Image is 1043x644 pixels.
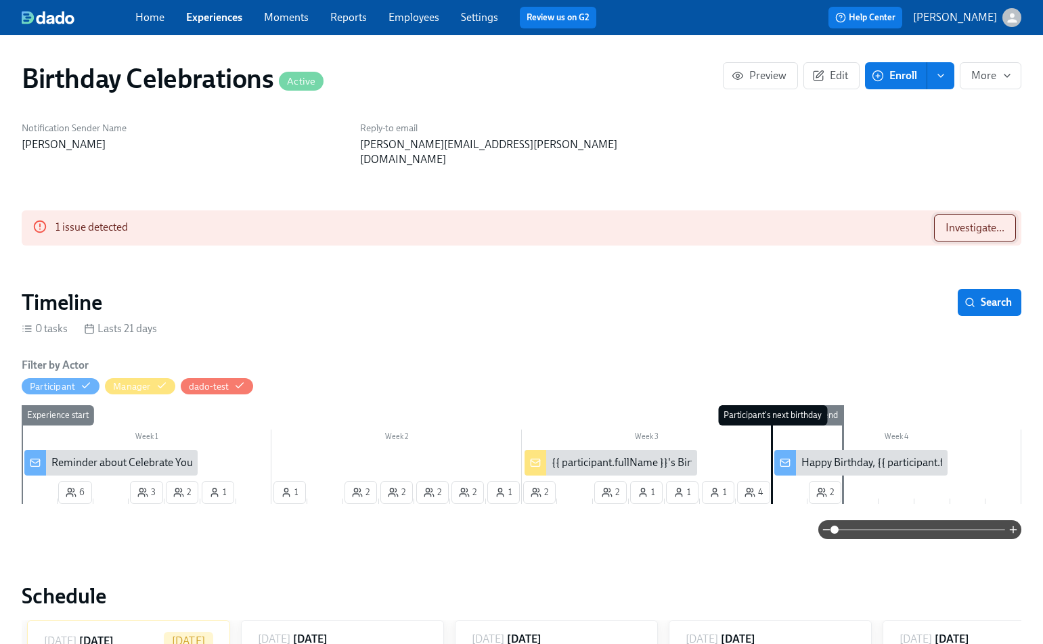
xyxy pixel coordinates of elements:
button: 1 [202,481,234,504]
a: Employees [389,11,439,24]
button: 2 [451,481,484,504]
div: 1 issue detected [56,214,128,241]
button: 2 [345,481,377,504]
div: Week 3 [522,430,772,447]
button: enroll [927,62,954,89]
span: 2 [424,486,441,499]
button: Manager [105,378,175,394]
span: 1 [638,486,655,499]
a: Review us on G2 [527,11,590,24]
span: 2 [531,486,548,499]
span: Investigate... [946,221,1004,235]
a: Home [135,11,164,24]
div: Week 1 [22,430,271,447]
div: 0 tasks [22,321,68,336]
button: 2 [809,481,841,504]
div: Happy Birthday, {{ participant.firstName }}! [801,455,1000,470]
h2: Schedule [22,582,1021,609]
p: [PERSON_NAME] [22,137,344,152]
p: [PERSON_NAME] [913,10,997,25]
span: Search [967,296,1012,309]
span: 2 [352,486,370,499]
button: dado-test [181,378,254,394]
div: Reminder about Celebrate You Day [24,450,198,476]
div: {{ participant.fullName }}'s Birthday is coming up [552,455,778,470]
div: Week 2 [271,430,521,447]
h1: Birthday Celebrations [22,62,324,95]
span: Help Center [835,11,895,24]
button: Help Center [828,7,902,28]
button: 1 [702,481,734,504]
button: 2 [380,481,413,504]
div: Hide Participant [30,380,75,393]
h6: Notification Sender Name [22,122,344,135]
button: 2 [416,481,449,504]
span: 1 [209,486,227,499]
span: Edit [815,69,848,83]
p: [PERSON_NAME][EMAIL_ADDRESS][PERSON_NAME][DOMAIN_NAME] [360,137,682,167]
span: 2 [173,486,191,499]
a: Reports [330,11,367,24]
button: 1 [487,481,520,504]
button: 2 [523,481,556,504]
a: dado [22,11,135,24]
span: 1 [709,486,727,499]
div: {{ participant.fullName }}'s Birthday is coming up [525,450,698,476]
span: 4 [745,486,763,499]
div: Hide dado-test [189,380,229,393]
span: 2 [816,486,834,499]
button: [PERSON_NAME] [913,8,1021,27]
div: Hide Manager [113,380,150,393]
div: Lasts 21 days [84,321,157,336]
span: Preview [734,69,786,83]
span: 2 [459,486,476,499]
button: Preview [723,62,798,89]
button: 1 [273,481,306,504]
div: Experience start [22,405,94,425]
a: Moments [264,11,309,24]
button: More [960,62,1021,89]
button: 6 [58,481,92,504]
a: Experiences [186,11,242,24]
button: 2 [166,481,198,504]
button: Edit [803,62,860,89]
div: Week 4 [772,430,1021,447]
div: Happy Birthday, {{ participant.firstName }}! [774,450,948,476]
button: Investigate... [934,214,1016,241]
a: Settings [461,11,498,24]
span: Enroll [874,69,917,83]
div: Participant's next birthday [718,405,827,425]
span: 3 [137,486,156,499]
span: 6 [66,486,85,499]
button: Participant [22,378,99,394]
h6: Reply-to email [360,122,682,135]
img: dado [22,11,74,24]
span: More [971,69,1010,83]
button: Search [958,289,1021,316]
div: Reminder about Celebrate You Day [51,455,213,470]
span: 1 [673,486,691,499]
span: 2 [388,486,405,499]
div: Experience end [774,405,843,425]
h2: Timeline [22,289,102,316]
h6: Filter by Actor [22,358,89,373]
span: 2 [602,486,619,499]
button: 2 [594,481,627,504]
span: 1 [281,486,298,499]
button: Enroll [865,62,927,89]
button: 1 [666,481,698,504]
button: 1 [630,481,663,504]
button: Review us on G2 [520,7,596,28]
span: Active [279,76,324,87]
button: 3 [130,481,163,504]
button: 4 [737,481,770,504]
span: 1 [495,486,512,499]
